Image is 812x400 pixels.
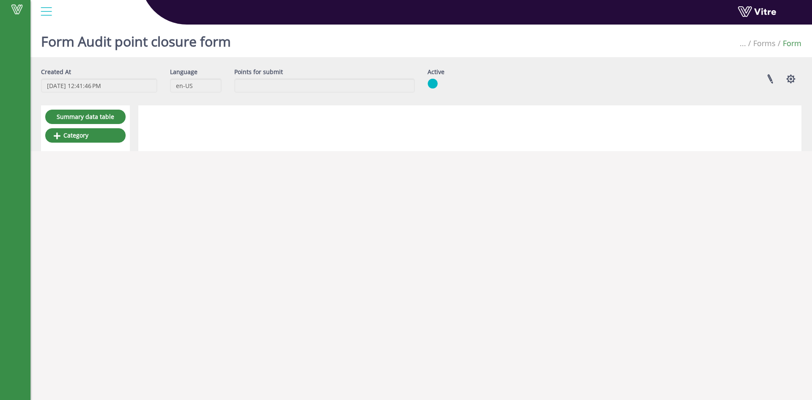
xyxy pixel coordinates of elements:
a: Summary data table [45,110,126,124]
li: Form [776,38,801,49]
label: Created At [41,68,71,76]
img: yes [428,78,438,89]
a: Forms [753,38,776,48]
a: Category [45,128,126,143]
label: Active [428,68,444,76]
label: Language [170,68,198,76]
h1: Form Audit point closure form [41,21,231,57]
label: Points for submit [234,68,283,76]
span: ... [740,38,746,48]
